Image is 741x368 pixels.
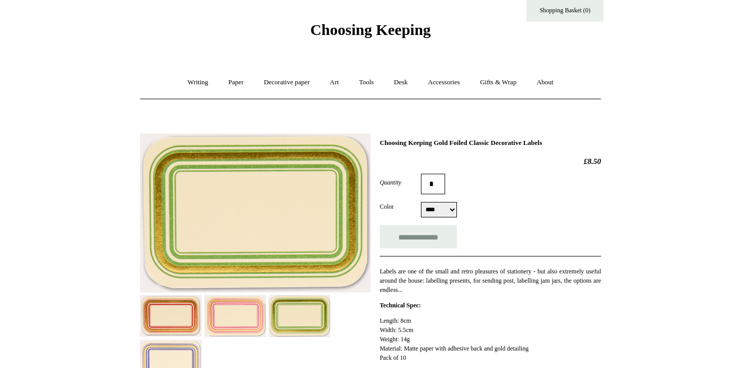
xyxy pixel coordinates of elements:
p: Length: 8cm Width: 5.5cm Weight: 14g Material: Matte paper with adhesive back and gold detailing ... [380,316,601,362]
img: Choosing Keeping Gold Foiled Classic Decorative Labels [269,295,330,338]
a: Tools [350,69,383,96]
a: Paper [219,69,253,96]
span: Choosing Keeping [310,21,431,38]
h1: Choosing Keeping Gold Foiled Classic Decorative Labels [380,139,601,147]
a: About [527,69,563,96]
a: Accessories [419,69,469,96]
a: Art [321,69,348,96]
img: Choosing Keeping Gold Foiled Classic Decorative Labels [140,295,202,337]
p: Labels are one of the small and retro pleasures of stationery - but also extremely useful around ... [380,267,601,295]
a: Writing [179,69,218,96]
img: Choosing Keeping Gold Foiled Classic Decorative Labels [140,134,370,292]
a: Decorative paper [255,69,319,96]
label: Quantity [380,178,421,187]
a: Gifts & Wrap [471,69,526,96]
a: Choosing Keeping [310,29,431,36]
a: Desk [385,69,417,96]
strong: Technical Spec: [380,302,421,309]
h2: £8.50 [380,157,601,166]
img: Choosing Keeping Gold Foiled Classic Decorative Labels [204,295,266,338]
label: Color [380,202,421,211]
